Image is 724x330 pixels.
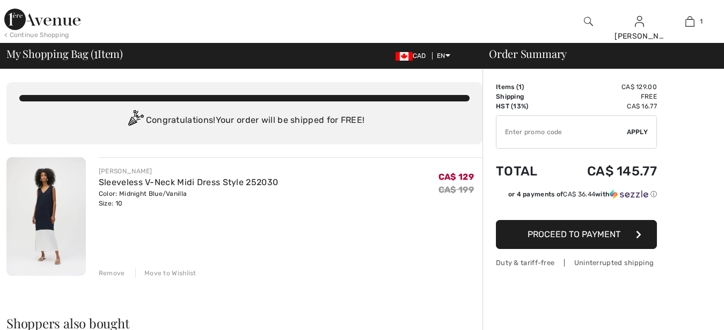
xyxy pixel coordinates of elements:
[518,83,522,91] span: 1
[496,153,556,189] td: Total
[6,317,482,329] h2: Shoppers also bought
[700,17,703,26] span: 1
[437,52,450,60] span: EN
[528,229,620,239] span: Proceed to Payment
[610,189,648,199] img: Sezzle
[496,203,657,216] iframe: PayPal-paypal
[496,116,627,148] input: Promo code
[99,268,125,278] div: Remove
[685,15,694,28] img: My Bag
[627,127,648,137] span: Apply
[125,110,146,131] img: Congratulation2.svg
[19,110,470,131] div: Congratulations! Your order will be shipped for FREE!
[556,101,657,111] td: CA$ 16.77
[496,189,657,203] div: or 4 payments ofCA$ 36.44withSezzle Click to learn more about Sezzle
[99,166,278,176] div: [PERSON_NAME]
[396,52,413,61] img: Canadian Dollar
[496,82,556,92] td: Items ( )
[666,15,715,28] a: 1
[94,46,98,60] span: 1
[584,15,593,28] img: search the website
[396,52,430,60] span: CAD
[556,153,657,189] td: CA$ 145.77
[4,9,81,30] img: 1ère Avenue
[563,190,595,198] span: CA$ 36.44
[556,82,657,92] td: CA$ 129.00
[496,92,556,101] td: Shipping
[476,48,718,59] div: Order Summary
[635,15,644,28] img: My Info
[438,185,474,195] s: CA$ 199
[496,101,556,111] td: HST (13%)
[6,48,123,59] span: My Shopping Bag ( Item)
[438,172,474,182] span: CA$ 129
[4,30,69,40] div: < Continue Shopping
[496,220,657,249] button: Proceed to Payment
[99,177,278,187] a: Sleeveless V-Neck Midi Dress Style 252030
[508,189,657,199] div: or 4 payments of with
[556,92,657,101] td: Free
[99,189,278,208] div: Color: Midnight Blue/Vanilla Size: 10
[6,157,86,276] img: Sleeveless V-Neck Midi Dress Style 252030
[635,16,644,26] a: Sign In
[135,268,196,278] div: Move to Wishlist
[496,258,657,268] div: Duty & tariff-free | Uninterrupted shipping
[615,31,664,42] div: [PERSON_NAME]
